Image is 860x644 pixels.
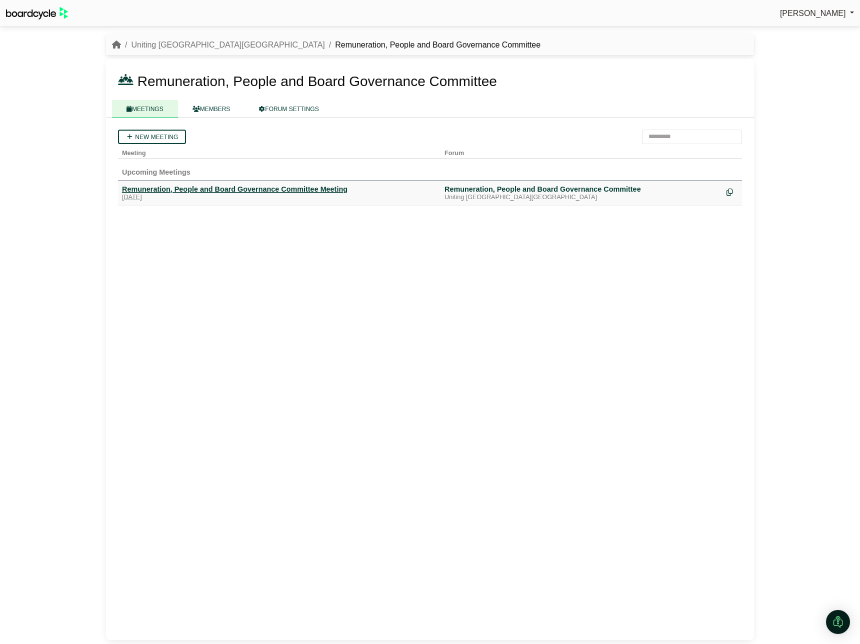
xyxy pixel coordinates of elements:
[118,144,440,159] th: Meeting
[178,100,245,118] a: MEMBERS
[122,194,436,202] div: [DATE]
[122,185,436,194] div: Remuneration, People and Board Governance Committee Meeting
[6,7,68,20] img: BoardcycleBlackGreen-aaafeed430059cb809a45853b8cf6d952af9d84e6e89e1f1685b34bfd5cb7d64.svg
[780,7,854,20] a: [PERSON_NAME]
[780,9,846,18] span: [PERSON_NAME]
[444,194,718,202] div: Uniting [GEOGRAPHIC_DATA][GEOGRAPHIC_DATA]
[325,39,540,52] li: Remuneration, People and Board Governance Committee
[122,185,436,202] a: Remuneration, People and Board Governance Committee Meeting [DATE]
[118,158,742,180] td: Upcoming Meetings
[244,100,333,118] a: FORUM SETTINGS
[726,185,738,198] div: Make a copy
[440,144,722,159] th: Forum
[137,74,497,89] span: Remuneration, People and Board Governance Committee
[112,39,540,52] nav: breadcrumb
[112,100,178,118] a: MEETINGS
[444,185,718,202] a: Remuneration, People and Board Governance Committee Uniting [GEOGRAPHIC_DATA][GEOGRAPHIC_DATA]
[826,610,850,634] div: Open Intercom Messenger
[131,41,324,49] a: Uniting [GEOGRAPHIC_DATA][GEOGRAPHIC_DATA]
[118,130,186,144] a: New meeting
[444,185,718,194] div: Remuneration, People and Board Governance Committee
